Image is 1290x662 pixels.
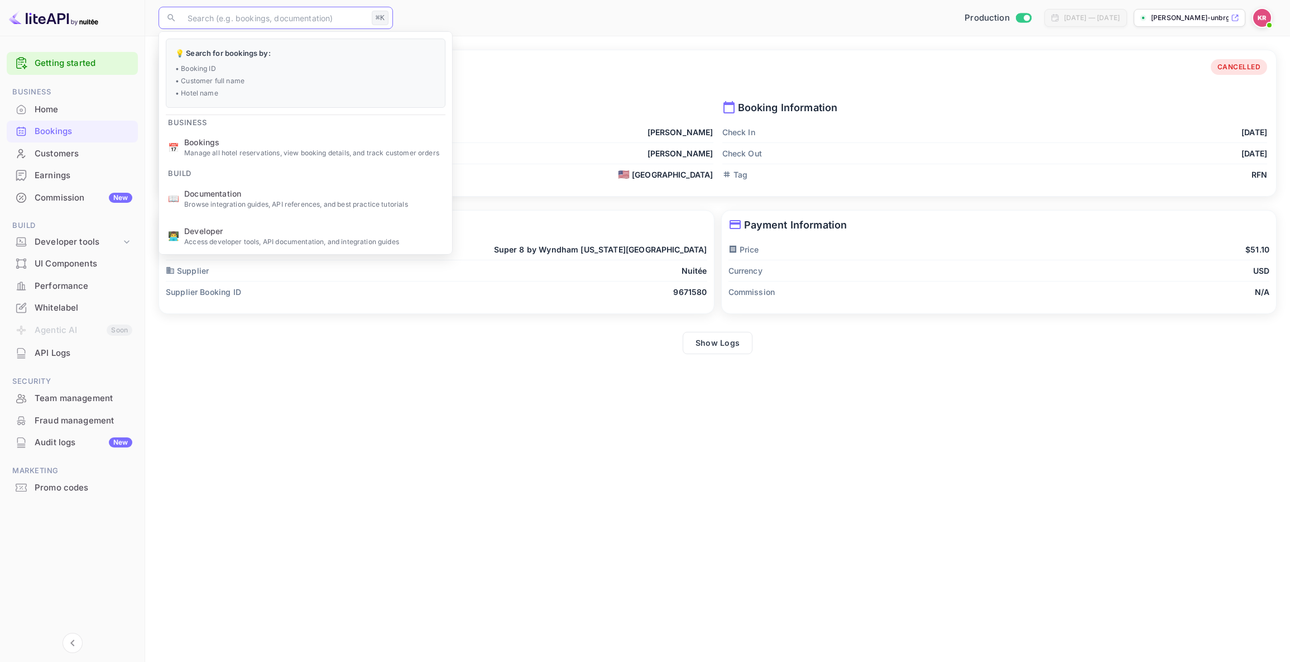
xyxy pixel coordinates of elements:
div: Fraud management [7,410,138,432]
button: Collapse navigation [63,633,83,653]
a: API Logs [7,342,138,363]
p: 👨‍💻 [168,229,179,242]
a: Home [7,99,138,120]
span: Marketing [7,465,138,477]
span: 🇺🇸 [618,170,630,179]
p: Commission [728,286,775,298]
div: Earnings [35,169,132,182]
p: • Customer full name [175,75,436,85]
a: Getting started [35,57,132,70]
span: Build [159,162,200,180]
div: Team management [35,392,132,405]
p: 9671580 [673,286,707,298]
span: Developer [184,225,443,236]
p: Check In [722,126,755,138]
div: Performance [7,275,138,297]
div: [DATE] — [DATE] [1064,13,1120,23]
p: Check Out [722,147,762,159]
div: Bookings [7,121,138,142]
a: Earnings [7,165,138,185]
a: Bookings [7,121,138,141]
p: Price [728,244,759,255]
p: 💡 Search for bookings by: [175,48,436,59]
div: API Logs [35,347,132,360]
p: 📖 [168,192,179,205]
p: • Booking ID [175,63,436,73]
p: Booking Information [722,100,1268,115]
p: $51.10 [1245,244,1269,255]
div: Customers [35,147,132,160]
div: CommissionNew [7,187,138,209]
div: API Logs [7,342,138,364]
div: New [109,437,132,447]
p: [DATE] [1241,126,1267,138]
div: Switch to Sandbox mode [960,12,1035,25]
div: Fraud management [35,415,132,427]
a: Whitelabel [7,297,138,318]
span: Business [7,86,138,98]
p: [PERSON_NAME] [648,147,713,159]
a: Fraud management [7,410,138,431]
p: RFN [1251,169,1267,180]
div: Whitelabel [35,302,132,315]
a: Customers [7,143,138,164]
p: N/A [1255,286,1269,298]
p: Browse integration guides, API references, and best practice tutorials [184,199,443,209]
div: Earnings [7,165,138,187]
div: Commission [35,192,132,204]
a: Performance [7,275,138,296]
div: ⌘K [372,11,389,25]
div: [GEOGRAPHIC_DATA] [618,169,713,180]
p: Nuitée [682,265,707,277]
p: • Hotel name [175,88,436,98]
p: Tag [722,169,747,180]
p: Super 8 by Wyndham [US_STATE][GEOGRAPHIC_DATA] [494,244,707,255]
button: Show Logs [683,332,753,354]
div: Whitelabel [7,297,138,319]
div: Audit logsNew [7,432,138,454]
div: New [109,193,132,203]
div: Bookings [35,125,132,138]
div: Developer tools [7,232,138,252]
div: Promo codes [35,482,132,494]
a: Team management [7,388,138,408]
input: Search (e.g. bookings, documentation) [181,7,367,29]
div: Audit logs [35,436,132,449]
p: USD [1253,265,1269,277]
div: UI Components [35,258,132,270]
div: Team management [7,388,138,409]
div: Home [35,103,132,116]
span: Build [7,220,138,232]
a: Audit logsNew [7,432,138,453]
div: Home [7,99,138,121]
p: [PERSON_NAME] [648,126,713,138]
img: LiteAPI logo [9,9,98,27]
span: Security [7,375,138,388]
div: Customers [7,143,138,165]
div: Performance [35,280,132,293]
a: Promo codes [7,477,138,498]
p: Access developer tools, API documentation, and integration guides [184,236,443,246]
p: Manage all hotel reservations, view booking details, and track customer orders [184,148,443,158]
span: CANCELLED [1211,62,1268,72]
p: Currency [728,265,763,277]
p: [DATE] [1241,147,1267,159]
p: [PERSON_NAME]-unbrg.[PERSON_NAME]... [1151,13,1229,23]
div: Getting started [7,52,138,75]
span: Bookings [184,136,443,148]
span: Documentation [184,187,443,199]
span: Business [159,111,215,128]
p: Supplier [166,265,209,277]
a: UI Components [7,253,138,274]
div: UI Components [7,253,138,275]
a: CommissionNew [7,187,138,208]
img: Kobus Roux [1253,9,1271,27]
span: Production [965,12,1010,25]
p: Supplier Booking ID [166,286,241,298]
div: Promo codes [7,477,138,499]
p: 📅 [168,140,179,154]
p: Payment Information [728,217,1270,232]
div: Developer tools [35,236,121,249]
